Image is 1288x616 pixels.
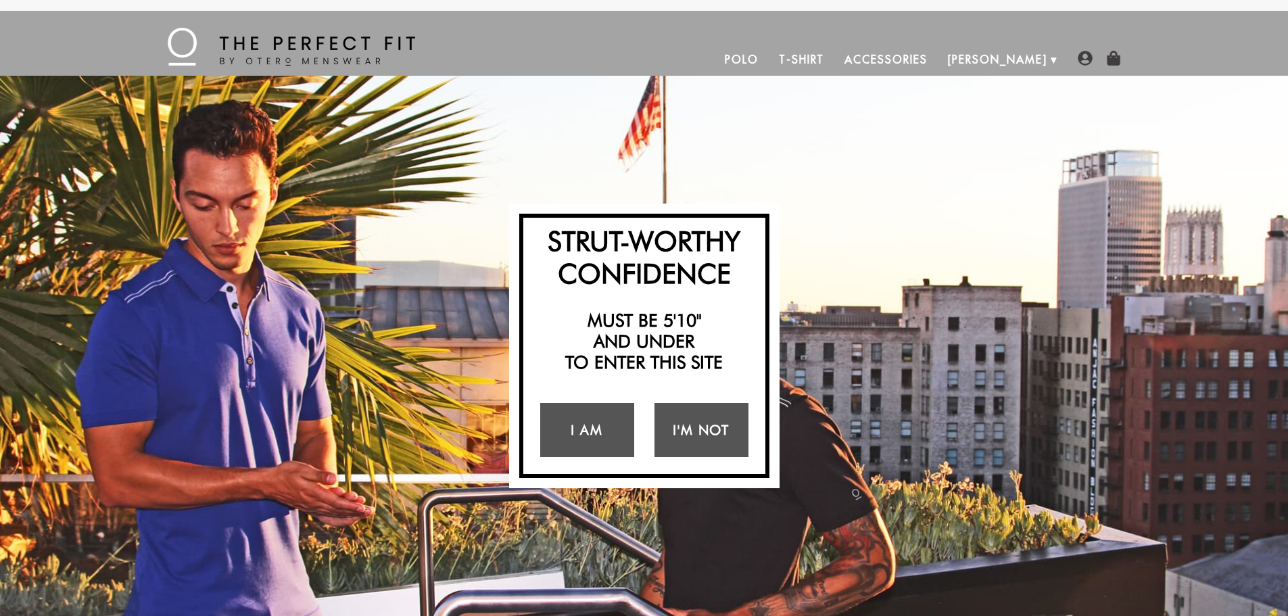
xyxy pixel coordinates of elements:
img: shopping-bag-icon.png [1106,51,1121,66]
a: Accessories [834,43,937,76]
a: [PERSON_NAME] [938,43,1057,76]
a: T-Shirt [769,43,834,76]
img: The Perfect Fit - by Otero Menswear - Logo [168,28,415,66]
a: Polo [715,43,769,76]
img: user-account-icon.png [1078,51,1093,66]
h2: Strut-Worthy Confidence [530,224,759,289]
a: I'm Not [654,403,748,457]
a: I Am [540,403,634,457]
h2: Must be 5'10" and under to enter this site [530,310,759,373]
